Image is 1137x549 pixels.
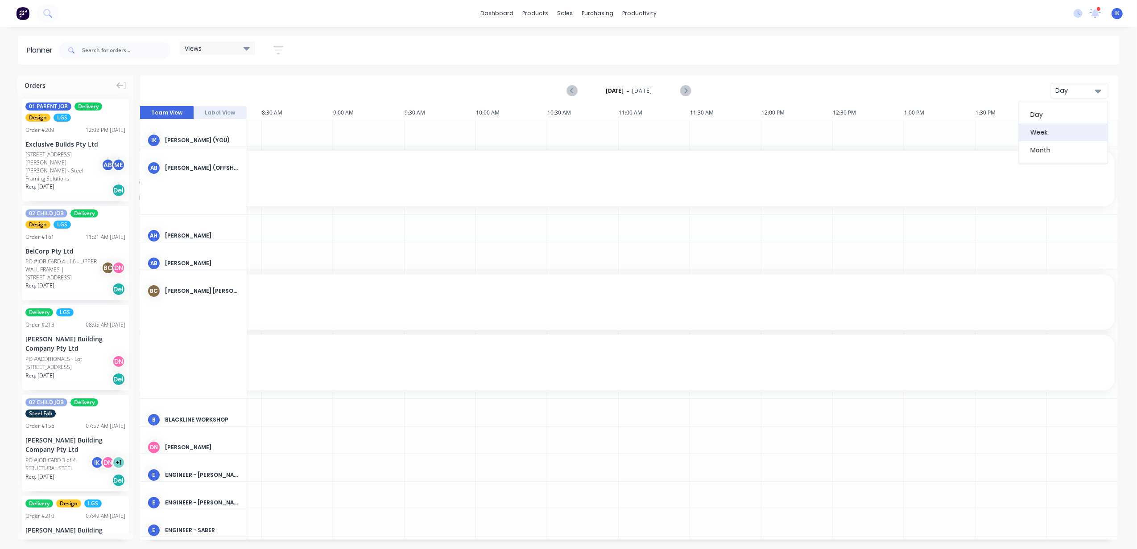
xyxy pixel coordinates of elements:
[1019,141,1108,159] div: Month
[25,183,54,191] span: Req. [DATE]
[25,473,54,481] span: Req. [DATE]
[165,526,240,534] div: ENGINEER - Saber
[25,221,50,229] span: Design
[165,136,240,144] div: [PERSON_NAME] (You)
[54,114,71,122] span: LGS
[632,87,652,95] span: [DATE]
[147,496,161,509] div: E
[165,499,240,507] div: ENGINEER - [PERSON_NAME]
[194,106,247,119] button: Label View
[165,232,240,240] div: [PERSON_NAME]
[82,41,170,59] input: Search for orders...
[165,287,240,295] div: [PERSON_NAME] [PERSON_NAME]
[567,85,578,96] button: Previous page
[185,44,202,53] span: Views
[86,321,125,329] div: 08:05 AM [DATE]
[25,456,93,472] div: PO #JOB CARD 3 of 4 - STRUCTURAL STEEL
[25,114,50,122] span: Design
[101,456,115,469] div: DN
[25,355,115,371] div: PO #ADDITIONALS - Lot [STREET_ADDRESS]
[619,106,690,119] div: 11:00 AM
[25,258,104,282] div: PO #JOB CARD 4 of 6 - UPPER WALL FRAMES | [STREET_ADDRESS]
[54,221,71,229] span: LGS
[56,308,74,316] span: LGS
[25,372,54,380] span: Req. [DATE]
[112,283,125,296] div: Del
[577,7,618,20] div: purchasing
[112,373,125,386] div: Del
[147,468,161,482] div: E
[690,106,761,119] div: 11:30 AM
[25,321,54,329] div: Order # 213
[112,184,125,197] div: Del
[112,355,125,368] div: DN
[25,209,67,217] span: 02 CHILD JOB
[904,106,976,119] div: 1:00 PM
[25,525,125,544] div: [PERSON_NAME] Building Company Pty Ltd
[27,45,57,56] div: Planner
[165,471,240,479] div: ENGINEER - [PERSON_NAME]
[833,106,904,119] div: 12:30 PM
[147,524,161,537] div: E
[476,106,547,119] div: 10:00 AM
[112,456,125,469] div: + 1
[25,334,125,353] div: [PERSON_NAME] Building Company Pty Ltd
[147,413,161,426] div: B
[25,81,45,90] span: Orders
[147,257,161,270] div: AB
[165,259,240,267] div: [PERSON_NAME]
[25,151,104,183] div: [STREET_ADDRESS][PERSON_NAME][PERSON_NAME] - Steel Framing Solutions
[16,7,29,20] img: Factory
[262,106,333,119] div: 8:30 AM
[606,87,624,95] strong: [DATE]
[1019,123,1108,141] div: Week
[25,308,53,316] span: Delivery
[70,209,98,217] span: Delivery
[518,7,553,20] div: products
[101,158,115,172] div: AB
[405,106,476,119] div: 9:30 AM
[25,102,71,111] span: 01 PARENT JOB
[147,284,161,298] div: BC
[680,85,690,96] button: Next page
[761,106,833,119] div: 12:00 PM
[165,416,240,424] div: BLACKLINE WORKSHOP
[147,134,161,147] div: IK
[112,474,125,487] div: Del
[25,512,54,520] div: Order # 210
[140,106,194,119] button: Team View
[553,7,577,20] div: sales
[112,261,125,274] div: DN
[165,164,240,172] div: [PERSON_NAME] (OFFSHORE)
[25,410,56,418] span: Steel Fab
[147,161,161,175] div: AB
[112,158,125,172] div: ME
[25,282,54,290] span: Req. [DATE]
[86,512,125,520] div: 07:49 AM [DATE]
[25,246,125,256] div: BelCorp Pty Ltd
[25,435,125,454] div: [PERSON_NAME] Building Company Pty Ltd
[165,443,240,451] div: [PERSON_NAME]
[1019,106,1108,123] div: Day
[86,233,125,241] div: 11:21 AM [DATE]
[84,500,102,508] span: LGS
[1115,9,1120,17] span: IK
[86,422,125,430] div: 07:57 AM [DATE]
[25,126,54,134] div: Order # 209
[70,398,98,406] span: Delivery
[86,126,125,134] div: 12:02 PM [DATE]
[25,233,54,241] div: Order # 161
[1050,83,1108,98] button: Day
[25,422,54,430] div: Order # 156
[147,229,161,242] div: AH
[147,441,161,454] div: DN
[627,86,629,96] span: -
[547,106,619,119] div: 10:30 AM
[74,102,102,111] span: Delivery
[476,7,518,20] a: dashboard
[101,261,115,274] div: BC
[25,139,125,149] div: Exclusive Builds Pty Ltd
[333,106,405,119] div: 9:00 AM
[25,500,53,508] span: Delivery
[1055,86,1096,95] div: Day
